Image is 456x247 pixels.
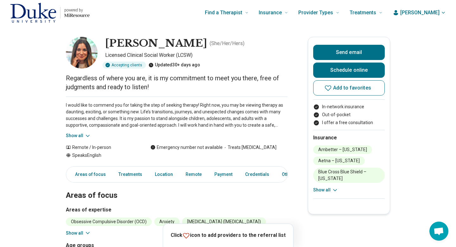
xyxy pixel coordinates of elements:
h3: Areas of expertise [66,206,288,214]
div: Open chat [429,222,448,241]
a: Areas of focus [67,168,110,181]
p: Click icon to add providers to the referral list [171,231,286,239]
p: I would like to commend you for taking the step of seeking therapy! Right now, you may be viewing... [66,102,288,129]
a: Remote [182,168,206,181]
span: Add to favorites [333,85,371,90]
a: Location [151,168,177,181]
a: Treatments [115,168,146,181]
div: Speaks English [66,152,138,159]
li: Ambetter – [US_STATE] [313,145,372,154]
span: Treats [MEDICAL_DATA] [223,144,276,151]
li: Anxiety [154,217,180,226]
a: Home page [10,3,90,23]
span: Find a Therapist [205,8,242,17]
div: Remote / In-person [66,144,138,151]
li: Blue Cross Blue Shield – [US_STATE] [313,168,385,183]
div: Updated 30+ days ago [149,62,200,69]
li: I offer a free consultation [313,119,385,126]
span: [PERSON_NAME] [400,9,440,17]
div: Accepting clients [103,62,146,69]
a: Schedule online [313,63,385,78]
p: Licensed Clinical Social Worker (LCSW) [105,51,288,59]
p: Regardless of where you are, it is my commitment to meet you there, free of judgments and ready t... [66,74,288,91]
button: Show all [66,132,91,139]
li: In-network insurance [313,103,385,110]
p: ( She/Her/Hers ) [210,40,244,47]
button: Show all [313,187,338,193]
button: Add to favorites [313,80,385,96]
button: Send email [313,45,385,60]
ul: Payment options [313,103,385,126]
a: Credentials [241,168,273,181]
span: Provider Types [298,8,333,17]
button: Show all [66,230,91,237]
img: Jayda Irizarry, Licensed Clinical Social Worker (LCSW) [66,37,98,69]
a: Payment [211,168,236,181]
h2: Insurance [313,134,385,142]
div: Emergency number not available [150,144,223,151]
a: Other [278,168,301,181]
span: Treatments [350,8,376,17]
li: Out-of-pocket [313,111,385,118]
h2: Areas of focus [66,175,288,201]
li: Obsessive Compulsive Disorder (OCD) [66,217,152,226]
button: [PERSON_NAME] [393,9,446,17]
h1: [PERSON_NAME] [105,37,207,50]
li: [MEDICAL_DATA] ([MEDICAL_DATA]) [182,217,266,226]
span: Insurance [259,8,282,17]
li: Aetna – [US_STATE] [313,157,365,165]
p: powered by [64,8,90,13]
